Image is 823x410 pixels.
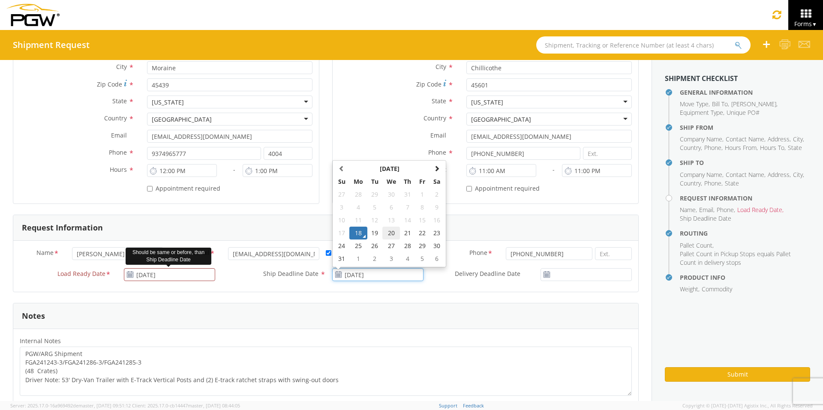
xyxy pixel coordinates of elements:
[367,239,382,252] td: 26
[416,80,442,88] span: Zip Code
[382,201,400,214] td: 6
[471,115,531,124] div: [GEOGRAPHIC_DATA]
[430,131,446,139] span: Email
[471,98,503,107] div: [US_STATE]
[188,402,240,409] span: master, [DATE] 08:44:05
[415,175,430,188] th: Fr
[436,63,446,71] span: City
[132,402,240,409] span: Client: 2025.17.0-cb14447
[760,144,786,152] li: ,
[726,135,766,144] li: ,
[680,159,810,166] h4: Ship To
[400,227,415,239] td: 21
[680,179,701,187] span: Country
[680,195,810,201] h4: Request Information
[349,252,367,265] td: 1
[109,148,127,156] span: Phone
[680,241,714,250] li: ,
[553,165,555,174] span: -
[152,115,212,124] div: [GEOGRAPHIC_DATA]
[725,179,739,187] span: State
[233,165,235,174] span: -
[147,183,222,193] label: Appointment required
[116,63,127,71] span: City
[334,175,349,188] th: Su
[57,269,105,279] span: Load Ready Date
[793,171,804,179] li: ,
[349,175,367,188] th: Mo
[463,402,484,409] a: Feedback
[737,206,782,214] span: Load Ready Date
[13,40,90,50] h4: Shipment Request
[349,188,367,201] td: 28
[466,183,541,193] label: Appointment required
[680,108,723,117] span: Equipment Type
[20,337,61,345] span: Internal Notes
[349,214,367,227] td: 11
[112,97,127,105] span: State
[680,274,810,281] h4: Product Info
[680,241,712,249] span: Pallet Count
[737,206,784,214] li: ,
[430,239,444,252] td: 30
[665,74,738,83] strong: Shipment Checklist
[680,250,791,266] span: Pallet Count in Pickup Stops equals Pallet Count in delivery stops
[400,175,415,188] th: Th
[349,239,367,252] td: 25
[680,171,724,179] li: ,
[712,100,729,108] li: ,
[768,171,791,179] li: ,
[367,175,382,188] th: Tu
[439,402,457,409] a: Support
[334,227,349,239] td: 17
[382,252,400,265] td: 3
[726,171,766,179] li: ,
[104,114,127,122] span: Country
[466,186,472,192] input: Appointment required
[367,227,382,239] td: 19
[430,175,444,188] th: Sa
[430,201,444,214] td: 9
[680,285,698,293] span: Weight
[725,144,757,152] span: Hours From
[768,135,791,144] li: ,
[727,108,760,117] span: Unique PO#
[334,239,349,252] td: 24
[595,247,632,260] input: Ext.
[725,144,758,152] li: ,
[680,230,810,236] h4: Routing
[469,248,487,258] span: Phone
[430,214,444,227] td: 16
[680,214,731,222] span: Ship Deadline Date
[126,248,211,265] div: Should be same or before, than Ship Deadline Date
[704,179,723,188] li: ,
[110,165,127,174] span: Hours
[367,252,382,265] td: 2
[793,135,804,144] li: ,
[680,89,810,96] h4: General Information
[334,252,349,265] td: 31
[704,179,721,187] span: Phone
[334,188,349,201] td: 27
[680,171,722,179] span: Company Name
[334,201,349,214] td: 3
[430,252,444,265] td: 6
[339,165,345,171] span: Previous Month
[432,97,446,105] span: State
[680,206,697,214] li: ,
[415,252,430,265] td: 5
[152,98,184,107] div: [US_STATE]
[680,144,701,152] span: Country
[382,175,400,188] th: We
[788,144,802,152] span: State
[382,188,400,201] td: 30
[415,201,430,214] td: 8
[760,144,784,152] span: Hours To
[712,100,728,108] span: Bill To
[78,402,131,409] span: master, [DATE] 09:51:12
[415,214,430,227] td: 15
[111,131,127,139] span: Email
[415,239,430,252] td: 29
[726,135,764,143] span: Contact Name
[717,206,735,214] li: ,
